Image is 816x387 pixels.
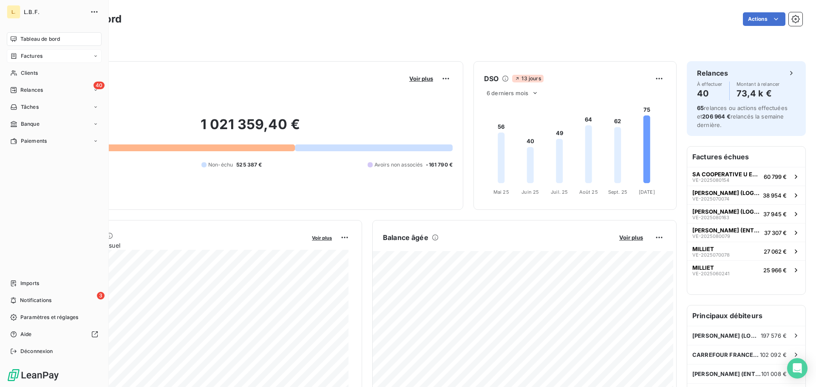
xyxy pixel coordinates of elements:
[236,161,262,169] span: 525 387 €
[687,260,805,279] button: MILLIETVE-202506024125 966 €
[692,332,761,339] span: [PERSON_NAME] (LOGISTIQUE GESTION SERVICE)
[48,241,306,250] span: Chiffre d'affaires mensuel
[764,229,787,236] span: 37 307 €
[687,223,805,242] button: [PERSON_NAME] (ENTREPOTS [PERSON_NAME])VE-202508007937 307 €
[737,87,780,100] h4: 73,4 k €
[760,351,787,358] span: 102 092 €
[692,189,759,196] span: [PERSON_NAME] (LOGISTIQUE GESTION SERVICE)
[20,314,78,321] span: Paramètres et réglages
[512,75,543,82] span: 13 jours
[692,252,730,257] span: VE-2025070078
[374,161,423,169] span: Avoirs non associés
[383,232,428,243] h6: Balance âgée
[484,73,499,84] h6: DSO
[407,75,436,82] button: Voir plus
[208,161,233,169] span: Non-échu
[761,370,787,377] span: 101 008 €
[20,297,51,304] span: Notifications
[617,234,646,241] button: Voir plus
[21,52,42,60] span: Factures
[687,204,805,223] button: [PERSON_NAME] (LOGISTIQUE GESTION SERVICE)VE-202508016337 945 €
[20,347,53,355] span: Déconnexion
[493,189,509,195] tspan: Mai 25
[692,271,729,276] span: VE-2025060241
[7,368,59,382] img: Logo LeanPay
[619,234,643,241] span: Voir plus
[48,116,453,141] h2: 1 021 359,40 €
[687,305,805,326] h6: Principaux débiteurs
[20,86,43,94] span: Relances
[21,120,40,128] span: Banque
[551,189,568,195] tspan: Juil. 25
[692,215,729,220] span: VE-2025080163
[692,208,760,215] span: [PERSON_NAME] (LOGISTIQUE GESTION SERVICE)
[763,192,787,199] span: 38 954 €
[764,248,787,255] span: 27 062 €
[7,328,102,341] a: Aide
[687,147,805,167] h6: Factures échues
[692,227,761,234] span: [PERSON_NAME] (ENTREPOTS [PERSON_NAME])
[409,75,433,82] span: Voir plus
[763,211,787,218] span: 37 945 €
[687,167,805,186] button: SA COOPERATIVE U ENSEIGNE - ETABL. OUESTVE-202508015460 799 €
[697,105,704,111] span: 65
[692,178,729,183] span: VE-2025080154
[521,189,539,195] tspan: Juin 25
[21,69,38,77] span: Clients
[764,173,787,180] span: 60 799 €
[697,105,788,128] span: relances ou actions effectuées et relancés la semaine dernière.
[21,137,47,145] span: Paiements
[426,161,453,169] span: -161 790 €
[309,234,334,241] button: Voir plus
[692,171,760,178] span: SA COOPERATIVE U ENSEIGNE - ETABL. OUEST
[21,103,39,111] span: Tâches
[787,358,807,379] div: Open Intercom Messenger
[7,5,20,19] div: L.
[687,186,805,204] button: [PERSON_NAME] (LOGISTIQUE GESTION SERVICE)VE-202507007438 954 €
[761,332,787,339] span: 197 576 €
[20,35,60,43] span: Tableau de bord
[692,370,761,377] span: [PERSON_NAME] (ENTREPOTS [PERSON_NAME])
[697,82,722,87] span: À effectuer
[697,68,728,78] h6: Relances
[743,12,785,26] button: Actions
[692,196,729,201] span: VE-2025070074
[24,8,85,15] span: L.B.F.
[692,264,714,271] span: MILLIET
[608,189,627,195] tspan: Sept. 25
[702,113,730,120] span: 206 964 €
[20,280,39,287] span: Imports
[97,292,105,299] span: 3
[93,82,105,89] span: 40
[692,246,714,252] span: MILLIET
[639,189,655,195] tspan: [DATE]
[312,235,332,241] span: Voir plus
[763,267,787,274] span: 25 966 €
[687,242,805,260] button: MILLIETVE-202507007827 062 €
[487,90,528,96] span: 6 derniers mois
[692,234,730,239] span: VE-2025080079
[737,82,780,87] span: Montant à relancer
[692,351,760,358] span: CARREFOUR FRANCE CSF SAS
[697,87,722,100] h4: 40
[20,331,32,338] span: Aide
[579,189,598,195] tspan: Août 25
